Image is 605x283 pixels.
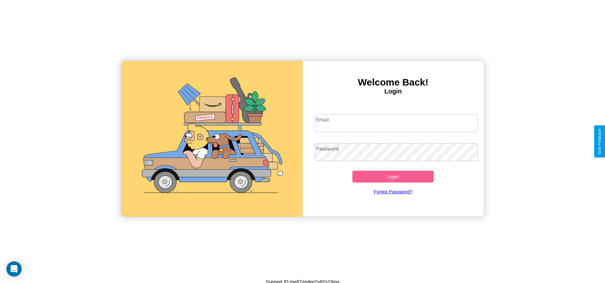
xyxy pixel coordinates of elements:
[6,261,22,277] div: Open Intercom Messenger
[312,182,475,201] a: Forgot Password?
[303,77,484,88] h3: Welcome Back!
[303,88,484,95] h4: Login
[121,61,302,217] img: gif
[352,171,434,182] button: Login
[597,129,602,154] div: Give Feedback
